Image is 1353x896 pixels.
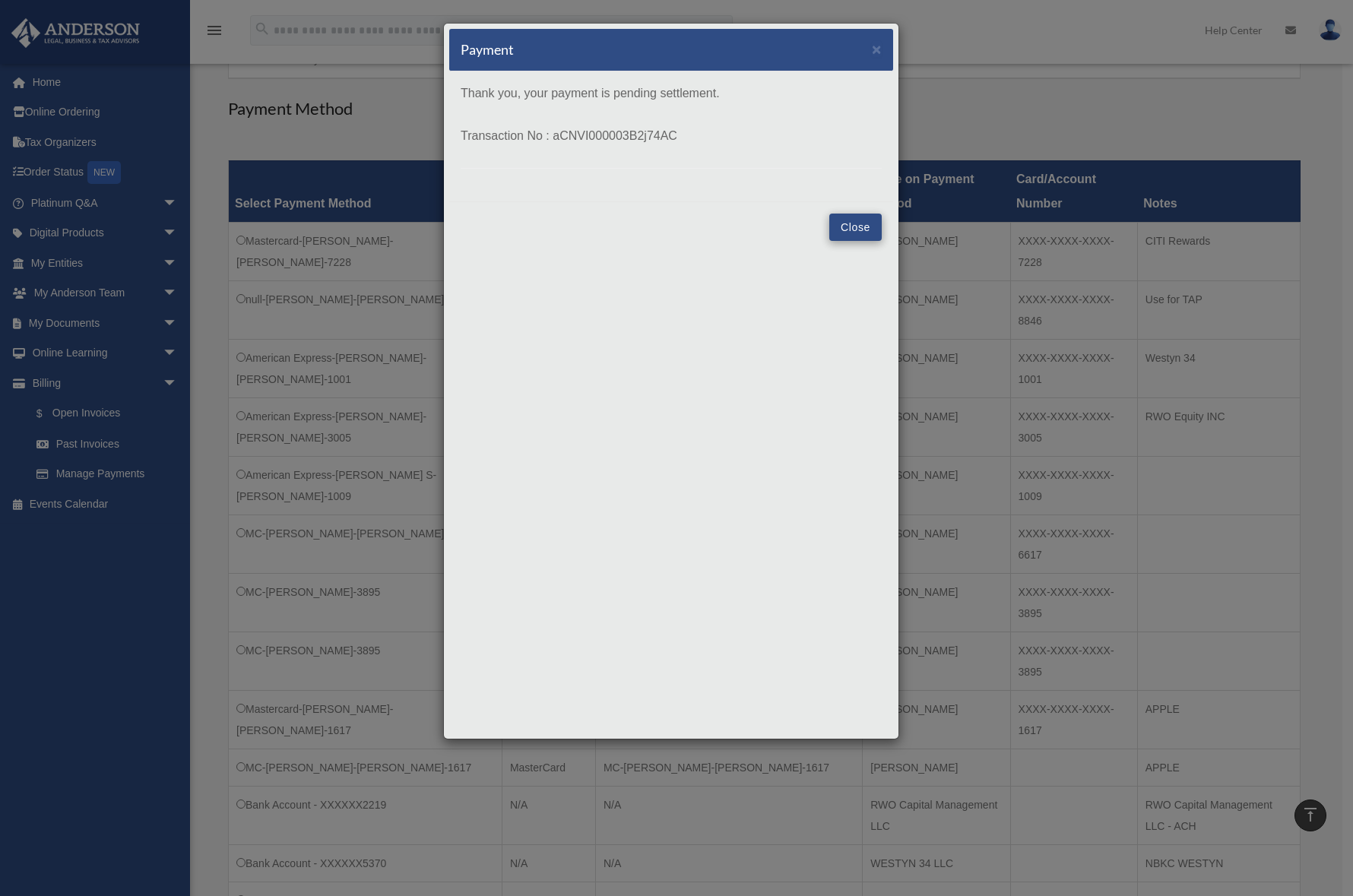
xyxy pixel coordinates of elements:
button: Close [872,41,882,57]
p: Transaction No : aCNVI000003B2j74AC [461,125,882,147]
p: Thank you, your payment is pending settlement. [461,83,882,104]
span: × [872,40,882,58]
h5: Payment [461,40,514,59]
button: Close [829,214,882,241]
